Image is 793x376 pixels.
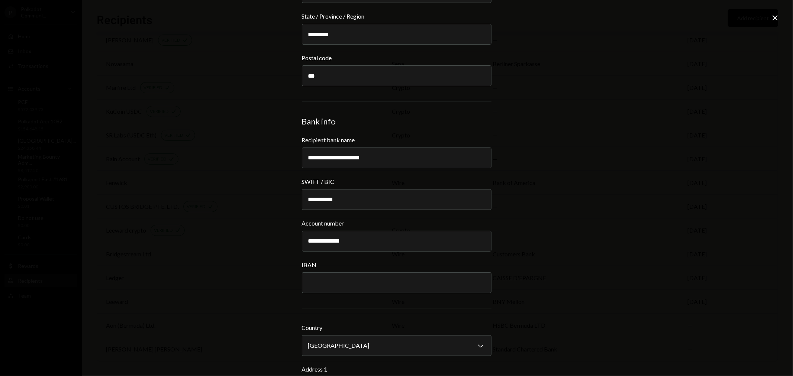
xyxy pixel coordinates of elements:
[302,116,491,127] div: Bank info
[302,54,491,62] label: Postal code
[302,177,491,186] label: SWIFT / BIC
[302,323,491,332] label: Country
[302,12,491,21] label: State / Province / Region
[302,136,491,145] label: Recipient bank name
[302,365,491,374] label: Address 1
[302,335,491,356] button: Country
[302,260,491,269] label: IBAN
[302,219,491,228] label: Account number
